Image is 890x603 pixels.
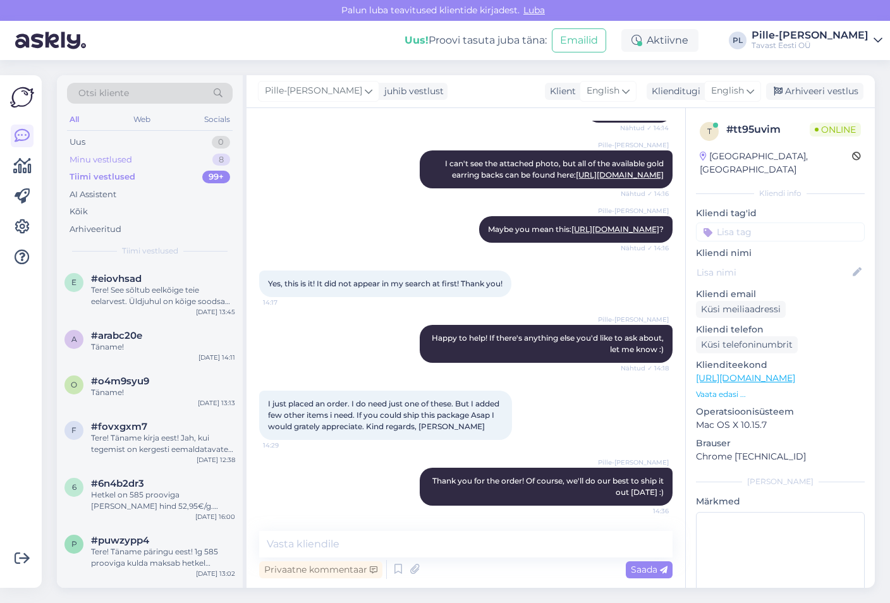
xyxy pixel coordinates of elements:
[91,375,149,387] span: #o4m9syu9
[696,389,865,400] p: Vaata edasi ...
[432,476,666,497] span: Thank you for the order! Of course, we'll do our best to ship it out [DATE] :)
[696,323,865,336] p: Kliendi telefon
[263,298,310,307] span: 14:17
[621,243,669,253] span: Nähtud ✓ 14:16
[696,301,786,318] div: Küsi meiliaadressi
[70,154,132,166] div: Minu vestlused
[212,136,230,149] div: 0
[91,273,142,284] span: #eiovhsad
[197,455,235,465] div: [DATE] 12:38
[697,265,850,279] input: Lisa nimi
[10,85,34,109] img: Askly Logo
[696,372,795,384] a: [URL][DOMAIN_NAME]
[71,425,76,435] span: f
[91,421,147,432] span: #fovxgxm7
[696,358,865,372] p: Klienditeekond
[488,224,664,234] span: Maybe you mean this: ?
[131,111,153,128] div: Web
[72,482,76,492] span: 6
[752,40,869,51] div: Tavast Eesti OÜ
[696,336,798,353] div: Küsi telefoninumbrit
[71,277,76,287] span: e
[67,111,82,128] div: All
[696,418,865,432] p: Mac OS X 10.15.7
[212,154,230,166] div: 8
[198,398,235,408] div: [DATE] 13:13
[405,33,547,48] div: Proovi tasuta juba täna:
[202,111,233,128] div: Socials
[71,334,77,344] span: a
[91,535,149,546] span: #puwzypp4
[91,432,235,455] div: Tere! Täname kirja eest! Jah, kui tegemist on kergesti eemaldatavate kividega, siis saame need ee...
[268,399,501,431] span: I just placed an order. I do need just one of these. But I added few other items i need. If you c...
[91,546,235,569] div: Tere! Täname päringu eest! 1g 585 prooviga kulda maksab hetkel 52,98€. Saate [DEMOGRAPHIC_DATA] s...
[700,150,852,176] div: [GEOGRAPHIC_DATA], [GEOGRAPHIC_DATA]
[70,171,135,183] div: Tiimi vestlused
[696,437,865,450] p: Brauser
[711,84,744,98] span: English
[379,85,444,98] div: juhib vestlust
[71,380,77,389] span: o
[70,188,116,201] div: AI Assistent
[432,333,666,354] span: Happy to help! If there's anything else you'd like to ask about, let me know :)
[268,279,503,288] span: Yes, this is it! It did not appear in my search at first! Thank you!
[571,224,659,234] a: [URL][DOMAIN_NAME]
[70,205,88,218] div: Kõik
[696,207,865,220] p: Kliendi tag'id
[71,539,77,549] span: p
[91,489,235,512] div: Hetkel on 585 prooviga [PERSON_NAME] hind 52,95€/g. Saate soovi korral [DEMOGRAPHIC_DATA] jälgida...
[91,478,144,489] span: #6n4b2dr3
[621,29,698,52] div: Aktiivne
[621,506,669,516] span: 14:36
[598,140,669,150] span: Pille-[PERSON_NAME]
[631,564,667,575] span: Saada
[91,330,142,341] span: #arabc20e
[752,30,882,51] a: Pille-[PERSON_NAME]Tavast Eesti OÜ
[198,353,235,362] div: [DATE] 14:11
[195,512,235,521] div: [DATE] 16:00
[70,136,85,149] div: Uus
[196,569,235,578] div: [DATE] 13:02
[696,288,865,301] p: Kliendi email
[696,405,865,418] p: Operatsioonisüsteem
[263,441,310,450] span: 14:29
[696,495,865,508] p: Märkmed
[598,458,669,467] span: Pille-[PERSON_NAME]
[621,189,669,198] span: Nähtud ✓ 14:16
[576,170,664,180] a: [URL][DOMAIN_NAME]
[696,247,865,260] p: Kliendi nimi
[520,4,549,16] span: Luba
[70,223,121,236] div: Arhiveeritud
[696,476,865,487] div: [PERSON_NAME]
[405,34,429,46] b: Uus!
[647,85,700,98] div: Klienditugi
[726,122,810,137] div: # tt95uvim
[552,28,606,52] button: Emailid
[766,83,863,100] div: Arhiveeri vestlus
[696,222,865,241] input: Lisa tag
[91,284,235,307] div: Tere! See sõltub eelkõige teie eelarvest. Üldjuhul on kõige soodsam soetada suuremaid kuldplaate,...
[91,341,235,353] div: Täname!
[598,206,669,216] span: Pille-[PERSON_NAME]
[598,315,669,324] span: Pille-[PERSON_NAME]
[202,171,230,183] div: 99+
[78,87,129,100] span: Otsi kliente
[545,85,576,98] div: Klient
[196,307,235,317] div: [DATE] 13:45
[621,363,669,373] span: Nähtud ✓ 14:18
[265,84,362,98] span: Pille-[PERSON_NAME]
[696,188,865,199] div: Kliendi info
[445,159,666,180] span: I can't see the attached photo, but all of the available gold earring backs can be found here:
[259,561,382,578] div: Privaatne kommentaar
[696,450,865,463] p: Chrome [TECHNICAL_ID]
[707,126,712,136] span: t
[620,123,669,133] span: Nähtud ✓ 14:14
[810,123,861,137] span: Online
[587,84,619,98] span: English
[91,387,235,398] div: Täname!
[729,32,747,49] div: PL
[122,245,178,257] span: Tiimi vestlused
[752,30,869,40] div: Pille-[PERSON_NAME]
